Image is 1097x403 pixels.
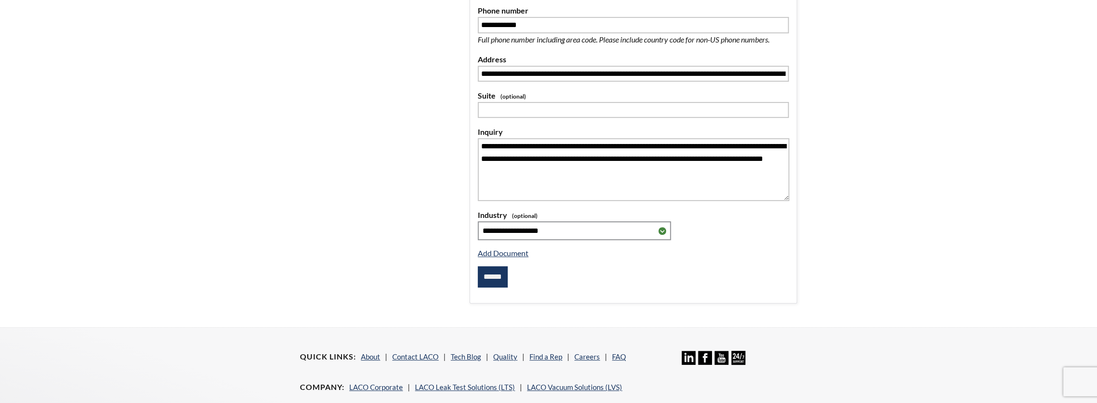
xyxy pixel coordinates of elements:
a: Careers [574,352,600,361]
a: Tech Blog [451,352,481,361]
a: 24/7 Support [731,358,745,366]
img: 24/7 Support Icon [731,351,745,365]
a: LACO Corporate [349,383,403,391]
a: Contact LACO [392,352,439,361]
a: Quality [493,352,517,361]
label: Suite [478,89,789,102]
a: About [361,352,380,361]
h4: Quick Links [300,352,356,362]
a: FAQ [612,352,626,361]
p: Full phone number including area code. Please include country code for non-US phone numbers. [478,33,789,46]
label: Industry [478,209,789,221]
a: Add Document [478,248,528,258]
label: Inquiry [478,126,789,138]
h4: Company [300,382,344,392]
a: LACO Vacuum Solutions (LVS) [527,383,622,391]
label: Phone number [478,4,789,17]
label: Address [478,53,789,66]
a: LACO Leak Test Solutions (LTS) [415,383,515,391]
a: Find a Rep [529,352,562,361]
